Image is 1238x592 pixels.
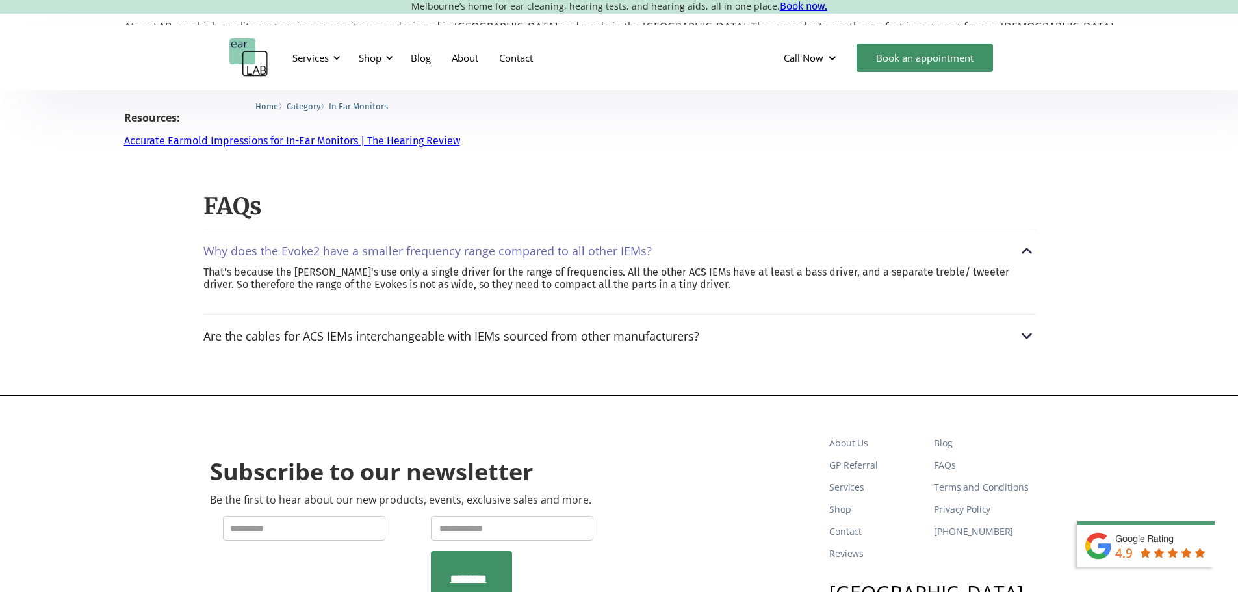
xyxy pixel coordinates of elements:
[210,457,533,487] h2: Subscribe to our newsletter
[934,498,1028,521] a: Privacy Policy
[351,38,397,77] div: Shop
[773,38,850,77] div: Call Now
[124,135,460,147] a: Accurate Earmold Impressions for In-Ear Monitors | The Hearing Review
[441,39,489,77] a: About
[287,99,320,112] a: Category
[829,454,923,476] a: GP Referral
[1018,328,1035,344] img: Are the cables for ACS IEMs interchangeable with IEMs sourced from other manufacturers?
[203,192,1035,222] h2: FAQs
[255,99,287,113] li: 〉
[359,51,381,64] div: Shop
[1018,242,1035,259] img: Why does the Evoke2 have a smaller frequency range compared to all other IEMs?
[287,101,320,111] span: Category
[292,51,329,64] div: Services
[934,454,1028,476] a: FAQs
[285,38,344,77] div: Services
[400,39,441,77] a: Blog
[829,521,923,543] a: Contact
[255,101,278,111] span: Home
[934,521,1028,543] a: [PHONE_NUMBER]
[203,329,699,342] div: Are the cables for ACS IEMs interchangeable with IEMs sourced from other manufacturers?
[489,39,543,77] a: Contact
[203,244,652,257] div: Why does the Evoke2 have a smaller frequency range compared to all other IEMs?
[934,476,1028,498] a: Terms and Conditions
[829,498,923,521] a: Shop
[784,51,823,64] div: Call Now
[829,432,923,454] a: About Us
[203,242,1035,259] div: Why does the Evoke2 have a smaller frequency range compared to all other IEMs?Why does the Evoke2...
[329,99,388,112] a: In Ear Monitors
[829,543,923,565] a: Reviews
[124,157,1115,169] p: ‍
[203,266,1035,290] p: That's because the [PERSON_NAME]'s use only a single driver for the range of frequencies. All the...
[287,99,329,113] li: 〉
[829,476,923,498] a: Services
[203,266,1035,303] nav: Why does the Evoke2 have a smaller frequency range compared to all other IEMs?Why does the Evoke2...
[329,101,388,111] span: In Ear Monitors
[124,110,180,125] strong: Resources:
[857,44,993,72] a: Book an appointment
[124,21,1115,58] p: At earLAB, our high-quality custom in-ear monitors are designed in [GEOGRAPHIC_DATA] and made in ...
[203,328,1035,344] div: Are the cables for ACS IEMs interchangeable with IEMs sourced from other manufacturers?Are the ca...
[934,432,1028,454] a: Blog
[210,494,591,506] p: Be the first to hear about our new products, events, exclusive sales and more.
[229,38,268,77] a: home
[255,99,278,112] a: Home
